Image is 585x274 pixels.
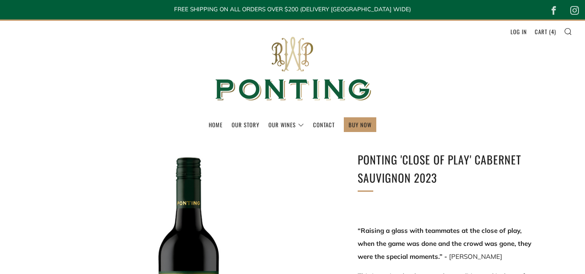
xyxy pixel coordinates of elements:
strong: “Raising a glass with teammates at the close of play, when the game was done and the crowd was go... [358,226,531,261]
a: Cart (4) [535,25,556,39]
a: Log in [511,25,527,39]
h1: Ponting 'Close of Play' Cabernet Sauvignon 2023 [358,151,540,187]
a: Our Story [232,118,259,132]
span: 4 [551,27,554,36]
a: Home [209,118,223,132]
a: BUY NOW [349,118,372,132]
a: Contact [313,118,335,132]
a: Our Wines [268,118,304,132]
img: Ponting Wines [206,21,379,117]
p: [PERSON_NAME] [358,224,540,263]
